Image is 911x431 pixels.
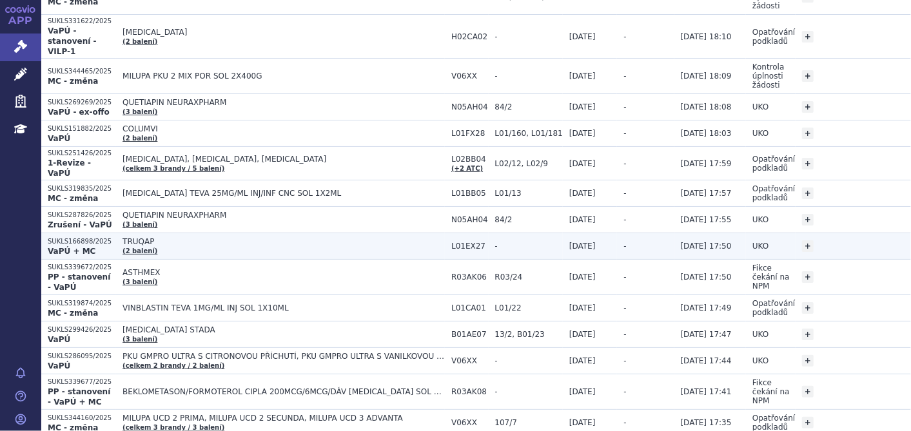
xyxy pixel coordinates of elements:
[122,387,445,396] span: BEKLOMETASON/FORMOTEROL CIPLA 200MCG/6MCG/DÁV [MEDICAL_DATA] SOL PSS 1X120DÁV
[122,72,445,81] span: MILUPA PKU 2 MIX POR SOL 2X400G
[122,155,445,164] span: [MEDICAL_DATA], [MEDICAL_DATA], [MEDICAL_DATA]
[752,242,769,251] span: UKO
[48,387,110,407] strong: PP - stanovení - VaPÚ + MC
[681,273,732,282] span: [DATE] 17:50
[569,387,596,396] span: [DATE]
[48,98,116,107] p: SUKLS269269/2025
[48,273,110,292] strong: PP - stanovení - VaPÚ
[752,102,769,111] span: UKO
[48,134,70,143] strong: VaPÚ
[681,242,732,251] span: [DATE] 17:50
[451,155,488,164] span: L02BB04
[802,31,814,43] a: +
[752,62,785,90] span: Kontrola úplnosti žádosti
[681,418,732,427] span: [DATE] 17:35
[48,299,116,308] p: SUKLS319874/2025
[451,330,488,339] span: B01AE07
[569,72,596,81] span: [DATE]
[122,108,157,115] a: (3 balení)
[802,187,814,199] a: +
[569,303,596,312] span: [DATE]
[48,414,116,423] p: SUKLS344160/2025
[48,263,116,272] p: SUKLS339672/2025
[495,242,563,251] span: -
[752,356,769,365] span: UKO
[569,159,596,168] span: [DATE]
[623,303,626,312] span: -
[48,352,116,361] p: SUKLS286095/2025
[802,302,814,314] a: +
[48,124,116,133] p: SUKLS151882/2025
[623,189,626,198] span: -
[48,158,91,178] strong: 1-Revize - VaPÚ
[495,273,563,282] span: R03/24
[569,32,596,41] span: [DATE]
[122,247,157,254] a: (2 balení)
[495,356,563,365] span: -
[623,242,626,251] span: -
[122,189,445,198] span: [MEDICAL_DATA] TEVA 25MG/ML INJ/INF CNC SOL 1X2ML
[802,240,814,252] a: +
[623,215,626,224] span: -
[802,128,814,139] a: +
[802,101,814,113] a: +
[48,325,116,334] p: SUKLS299426/2025
[451,273,488,282] span: R03AK06
[451,387,488,396] span: R03AK08
[681,215,732,224] span: [DATE] 17:55
[802,214,814,225] a: +
[752,215,769,224] span: UKO
[623,273,626,282] span: -
[451,242,488,251] span: L01EX27
[681,387,732,396] span: [DATE] 17:41
[48,17,116,26] p: SUKLS331622/2025
[122,325,445,334] span: [MEDICAL_DATA] STADA
[48,378,116,387] p: SUKLS339677/2025
[752,184,796,202] span: Opatřování podkladů
[495,32,563,41] span: -
[495,303,563,312] span: L01/22
[48,211,116,220] p: SUKLS287826/2025
[681,356,732,365] span: [DATE] 17:44
[48,184,116,193] p: SUKLS319835/2025
[122,336,157,343] a: (3 balení)
[48,26,97,56] strong: VaPÚ - stanovení - VILP-1
[802,417,814,428] a: +
[681,303,732,312] span: [DATE] 17:49
[495,129,563,138] span: L01/160, L01/181
[122,278,157,285] a: (3 balení)
[122,211,445,220] span: QUETIAPIN NEURAXPHARM
[569,330,596,339] span: [DATE]
[48,247,95,256] strong: VaPÚ + MC
[122,414,445,423] span: MILUPA UCD 2 PRIMA, MILUPA UCD 2 SECUNDA, MILUPA UCD 3 ADVANTA
[122,98,445,107] span: QUETIAPIN NEURAXPHARM
[752,299,796,317] span: Opatřování podkladů
[122,303,445,312] span: VINBLASTIN TEVA 1MG/ML INJ SOL 1X10ML
[623,418,626,427] span: -
[569,356,596,365] span: [DATE]
[495,159,563,168] span: L02/12, L02/9
[48,220,112,229] strong: Zrušení - VaPÚ
[623,356,626,365] span: -
[48,237,116,246] p: SUKLS166898/2025
[495,215,563,224] span: 84/2
[802,355,814,367] a: +
[752,263,790,291] span: Fikce čekání na NPM
[623,330,626,339] span: -
[623,387,626,396] span: -
[122,424,224,431] a: (celkem 3 brandy / 3 balení)
[681,159,732,168] span: [DATE] 17:59
[451,102,488,111] span: N05AH04
[451,165,483,172] a: (+2 ATC)
[752,129,769,138] span: UKO
[802,386,814,397] a: +
[48,149,116,158] p: SUKLS251426/2025
[122,362,224,369] a: (celkem 2 brandy / 2 balení)
[122,135,157,142] a: (2 balení)
[122,124,445,133] span: COLUMVI
[569,242,596,251] span: [DATE]
[681,102,732,111] span: [DATE] 18:08
[623,129,626,138] span: -
[495,189,563,198] span: L01/13
[451,215,488,224] span: N05AH04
